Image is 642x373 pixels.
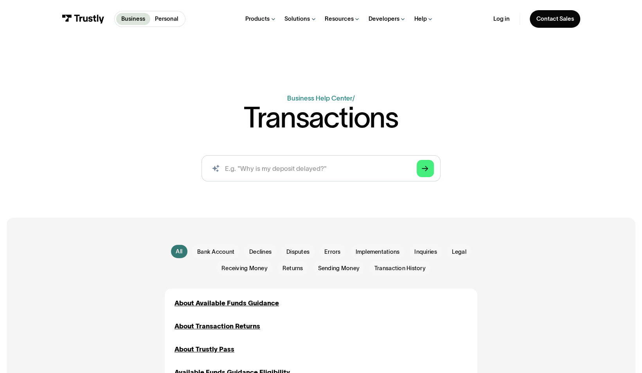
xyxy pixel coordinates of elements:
p: Personal [155,14,178,23]
a: All [171,245,187,258]
span: Transaction History [374,264,426,273]
div: Contact Sales [536,15,574,23]
span: Declines [249,248,272,256]
span: Inquiries [414,248,437,256]
span: Receiving Money [221,264,268,273]
div: Solutions [284,15,310,23]
span: Bank Account [197,248,234,256]
span: Disputes [286,248,309,256]
div: Products [245,15,270,23]
div: Resources [325,15,354,23]
img: Trustly Logo [62,14,104,23]
a: About Transaction Returns [174,321,260,331]
a: Business Help Center [287,95,352,102]
a: About Trustly Pass [174,344,234,354]
a: Contact Sales [530,10,581,27]
input: search [201,155,440,181]
div: / [352,95,355,102]
span: Sending Money [318,264,359,273]
span: Implementations [355,248,399,256]
div: Help [414,15,427,23]
form: Email Form [165,244,478,275]
a: Log in [493,15,509,23]
h1: Transactions [244,103,398,132]
div: Developers [369,15,399,23]
span: Returns [282,264,303,273]
p: Business [121,14,145,23]
form: Search [201,155,440,181]
span: Errors [324,248,341,256]
a: Business [116,13,150,25]
div: All [176,247,182,256]
a: About Available Funds Guidance [174,298,279,308]
a: Personal [150,13,183,25]
span: Legal [451,248,466,256]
